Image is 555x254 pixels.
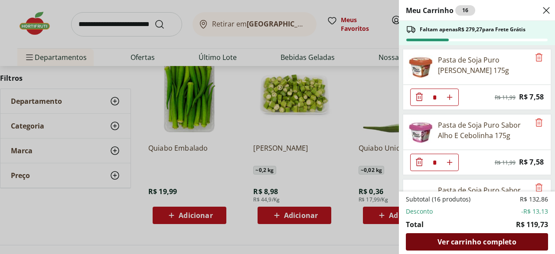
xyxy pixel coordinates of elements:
div: Pasta de Soja Puro Sabor Ervas Finas 175g [438,185,530,206]
button: Remove [534,53,544,63]
div: 16 [455,5,475,16]
span: Faltam apenas R$ 279,27 para Frete Grátis [420,26,526,33]
button: Diminuir Quantidade [411,154,428,171]
span: -R$ 13,13 [521,207,548,216]
button: Diminuir Quantidade [411,89,428,106]
span: R$ 119,73 [516,219,548,230]
button: Remove [534,183,544,193]
img: Principal [408,185,433,209]
span: R$ 7,58 [519,156,544,168]
a: Ver carrinho completo [406,233,548,251]
span: Ver carrinho completo [437,238,516,245]
button: Remove [534,118,544,128]
img: Principal [408,55,433,79]
span: Total [406,219,424,230]
span: Subtotal (16 produtos) [406,195,470,204]
div: Pasta de Soja Puro Sabor Alho E Cebolinha 175g [438,120,530,141]
h2: Meu Carrinho [406,5,475,16]
span: Desconto [406,207,433,216]
span: R$ 11,99 [495,94,516,101]
button: Aumentar Quantidade [441,154,458,171]
span: R$ 7,58 [519,91,544,103]
img: Principal [408,120,433,144]
input: Quantidade Atual [428,154,441,171]
span: R$ 11,99 [495,159,516,166]
button: Aumentar Quantidade [441,89,458,106]
input: Quantidade Atual [428,89,441,106]
div: Pasta de Soja Puro [PERSON_NAME] 175g [438,55,530,76]
span: R$ 132,86 [520,195,548,204]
